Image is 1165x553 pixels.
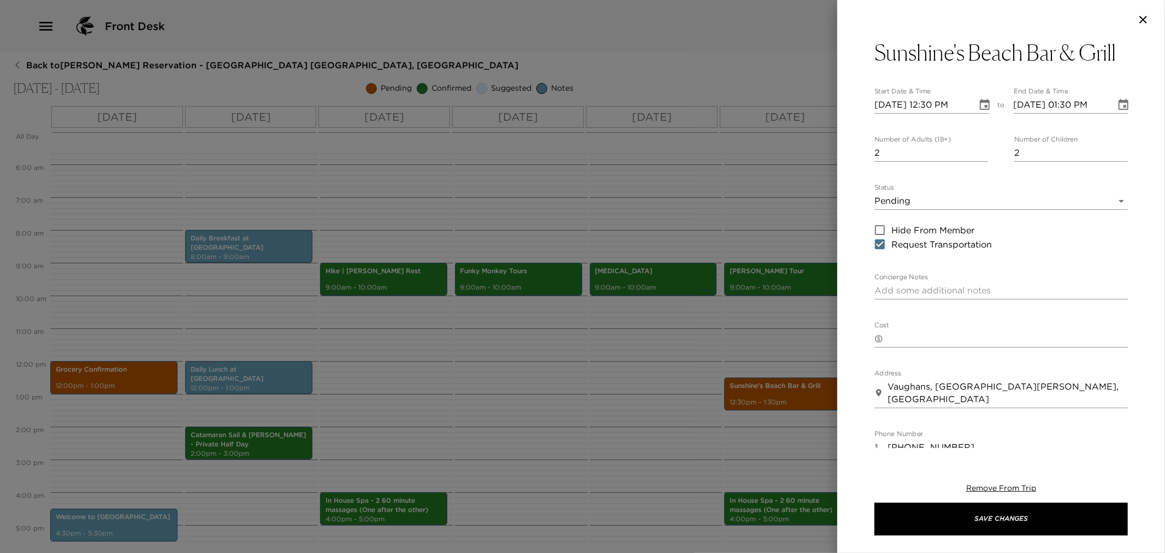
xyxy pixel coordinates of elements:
[874,430,923,439] label: Phone Number
[874,192,1128,210] div: Pending
[874,39,1116,66] h3: Sunshine's Beach Bar & Grill
[874,87,931,96] label: Start Date & Time
[874,273,928,282] label: Concierge Notes
[874,39,1128,66] button: Sunshine's Beach Bar & Grill
[974,94,996,116] button: Choose date, selected date is Nov 27, 2025
[966,483,1036,494] button: Remove From Trip
[966,483,1036,493] span: Remove From Trip
[874,183,895,192] label: Status
[891,223,974,237] span: Hide From Member
[1014,87,1068,96] label: End Date & Time
[998,101,1005,114] span: to
[891,238,992,251] span: Request Transportation
[874,369,902,378] label: Address
[1014,96,1109,114] input: MM/DD/YYYY hh:mm aa
[888,380,1128,405] textarea: Vaughans, [GEOGRAPHIC_DATA][PERSON_NAME], [GEOGRAPHIC_DATA]
[874,321,889,330] label: Cost
[874,503,1128,536] button: Save Changes
[1014,135,1078,144] label: Number of Children
[874,96,969,114] input: MM/DD/YYYY hh:mm aa
[1113,94,1134,116] button: Choose date, selected date is Nov 27, 2025
[874,135,951,144] label: Number of Adults (18+)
